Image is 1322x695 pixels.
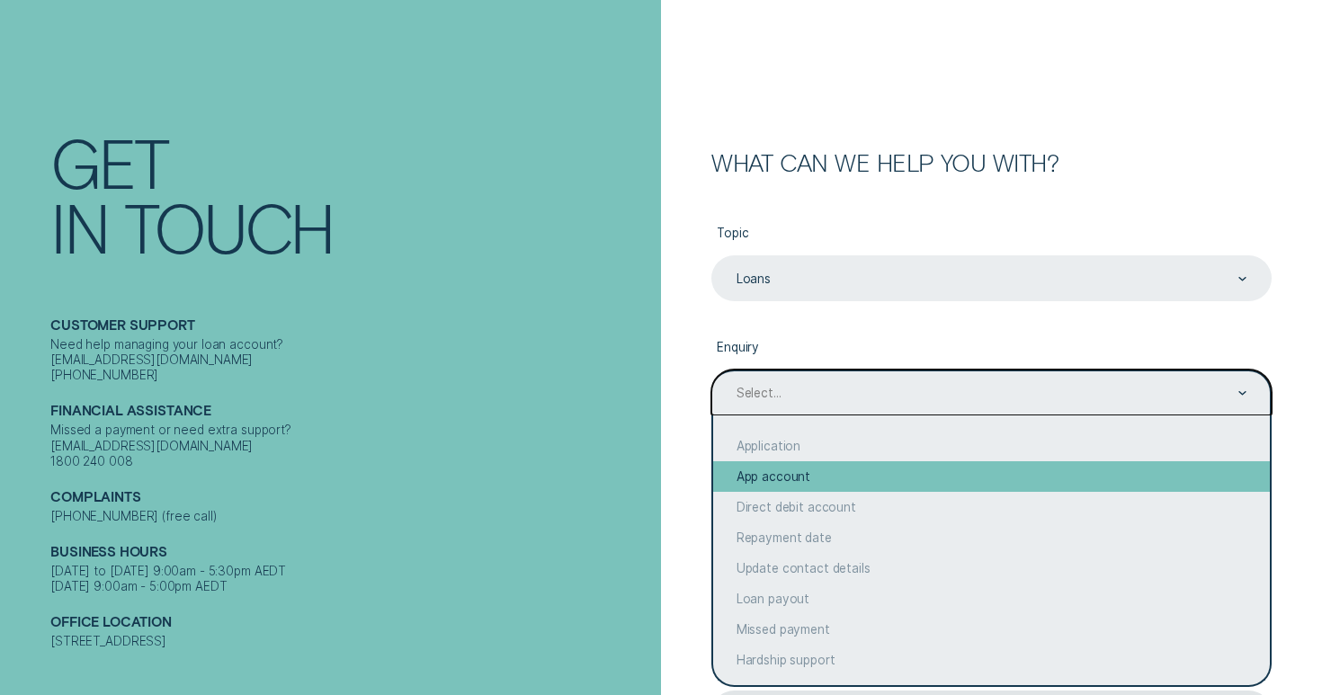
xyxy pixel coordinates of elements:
div: [DATE] to [DATE] 9:00am - 5:30pm AEDT [DATE] 9:00am - 5:00pm AEDT [50,564,653,594]
label: Topic [711,213,1272,255]
div: Update contact details [713,553,1270,584]
div: Hardship support [713,645,1270,675]
div: Direct debit account [713,492,1270,522]
h1: Get In Touch [50,130,653,258]
div: Missed payment [713,614,1270,645]
div: [STREET_ADDRESS] [50,634,653,649]
div: Missed a payment or need extra support? [EMAIL_ADDRESS][DOMAIN_NAME] 1800 240 008 [50,423,653,468]
h2: Office Location [50,614,653,634]
h2: Customer support [50,317,653,337]
div: Loans [737,272,771,287]
div: Get [50,130,168,194]
h2: What can we help you with? [711,151,1272,174]
h2: Financial assistance [50,403,653,423]
div: Touch [124,195,334,259]
div: Repayment date [713,522,1270,553]
div: App account [713,461,1270,492]
div: Need help managing your loan account? [EMAIL_ADDRESS][DOMAIN_NAME] [PHONE_NUMBER] [50,337,653,383]
div: Application [713,431,1270,461]
div: Loan payout [713,584,1270,614]
h2: Business Hours [50,544,653,564]
div: In [50,195,108,259]
h2: Complaints [50,489,653,509]
div: Select... [737,386,782,401]
div: [PHONE_NUMBER] (free call) [50,509,653,524]
label: Enquiry [711,327,1272,370]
